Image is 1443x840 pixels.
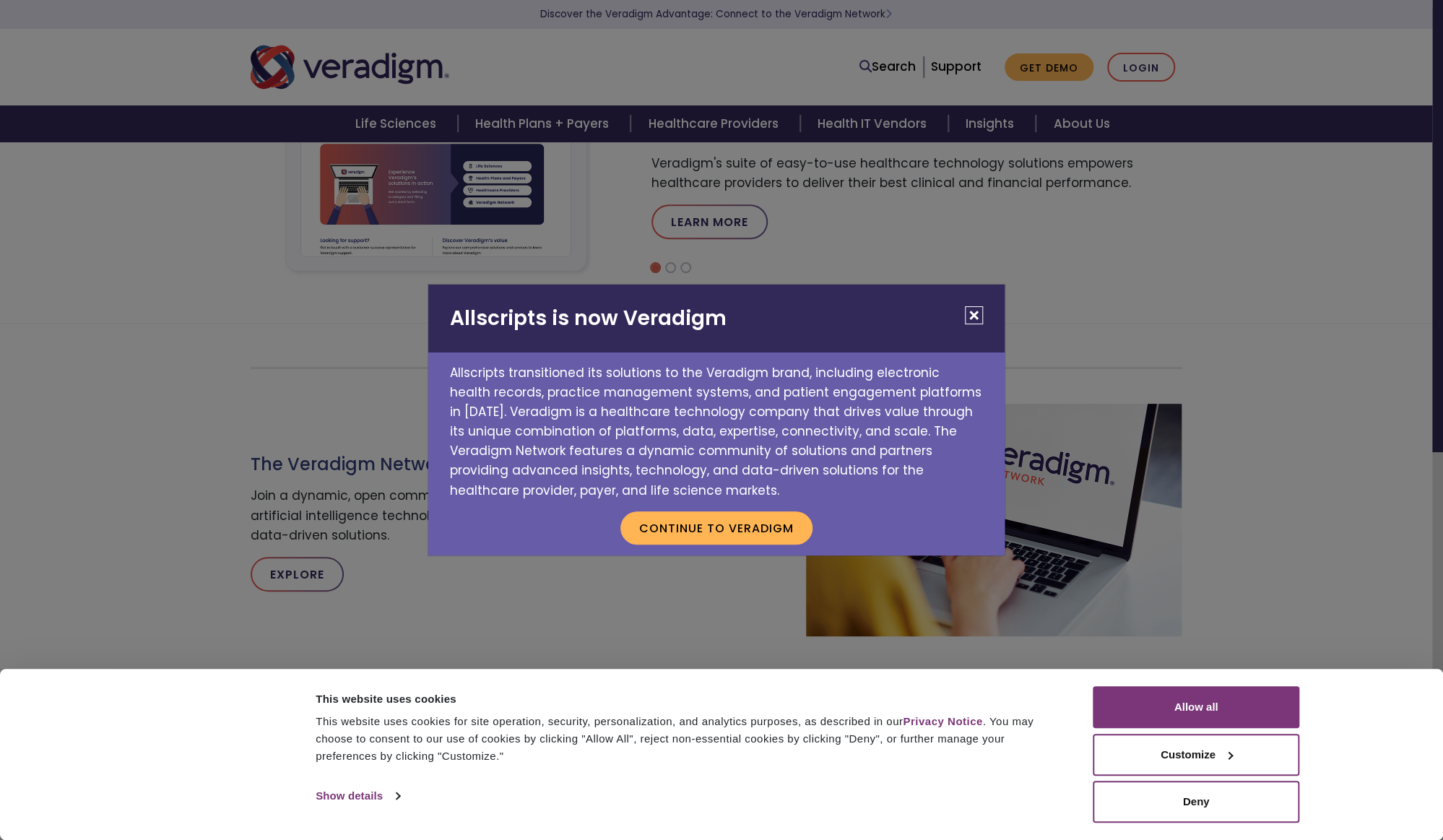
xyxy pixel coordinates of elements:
[1093,781,1299,823] button: Deny
[316,713,1060,765] div: This website uses cookies for site operation, security, personalization, and analytics purposes, ...
[903,715,982,727] a: Privacy Notice
[965,306,983,324] button: Close
[316,785,399,807] a: Show details
[1093,686,1299,728] button: Allow all
[428,352,1005,501] p: Allscripts transitioned its solutions to the Veradigm brand, including electronic health records,...
[1093,734,1299,776] button: Customize
[428,285,1005,352] h2: Allscripts is now Veradigm
[620,511,812,545] button: Continue to Veradigm
[316,690,1060,708] div: This website uses cookies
